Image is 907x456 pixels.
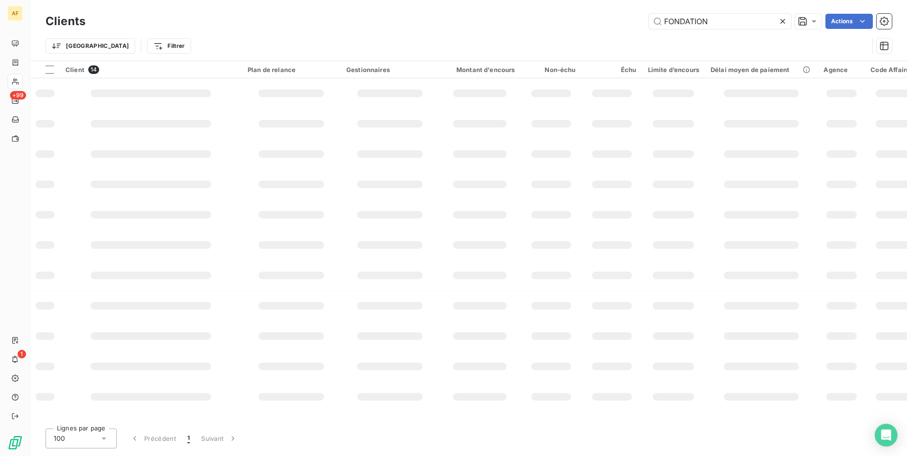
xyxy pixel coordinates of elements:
button: Actions [825,14,873,29]
span: 100 [54,434,65,443]
div: Non-échu [527,66,576,73]
div: Échu [587,66,637,73]
div: Plan de relance [248,66,335,73]
span: +99 [10,91,26,100]
button: Filtrer [147,38,191,54]
div: Gestionnaires [346,66,434,73]
div: AF [8,6,23,21]
span: 1 [18,350,26,358]
span: 14 [88,65,99,74]
h3: Clients [46,13,85,30]
button: 1 [182,429,195,448]
img: Logo LeanPay [8,435,23,450]
div: Agence [824,66,859,73]
div: Délai moyen de paiement [711,66,812,73]
span: Client [65,66,84,73]
div: Limite d’encours [648,66,699,73]
div: Montant d'encours [445,66,515,73]
div: Open Intercom Messenger [875,424,898,447]
button: Précédent [124,429,182,448]
button: [GEOGRAPHIC_DATA] [46,38,135,54]
button: Suivant [195,429,243,448]
input: Rechercher [649,14,791,29]
span: 1 [187,434,190,443]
